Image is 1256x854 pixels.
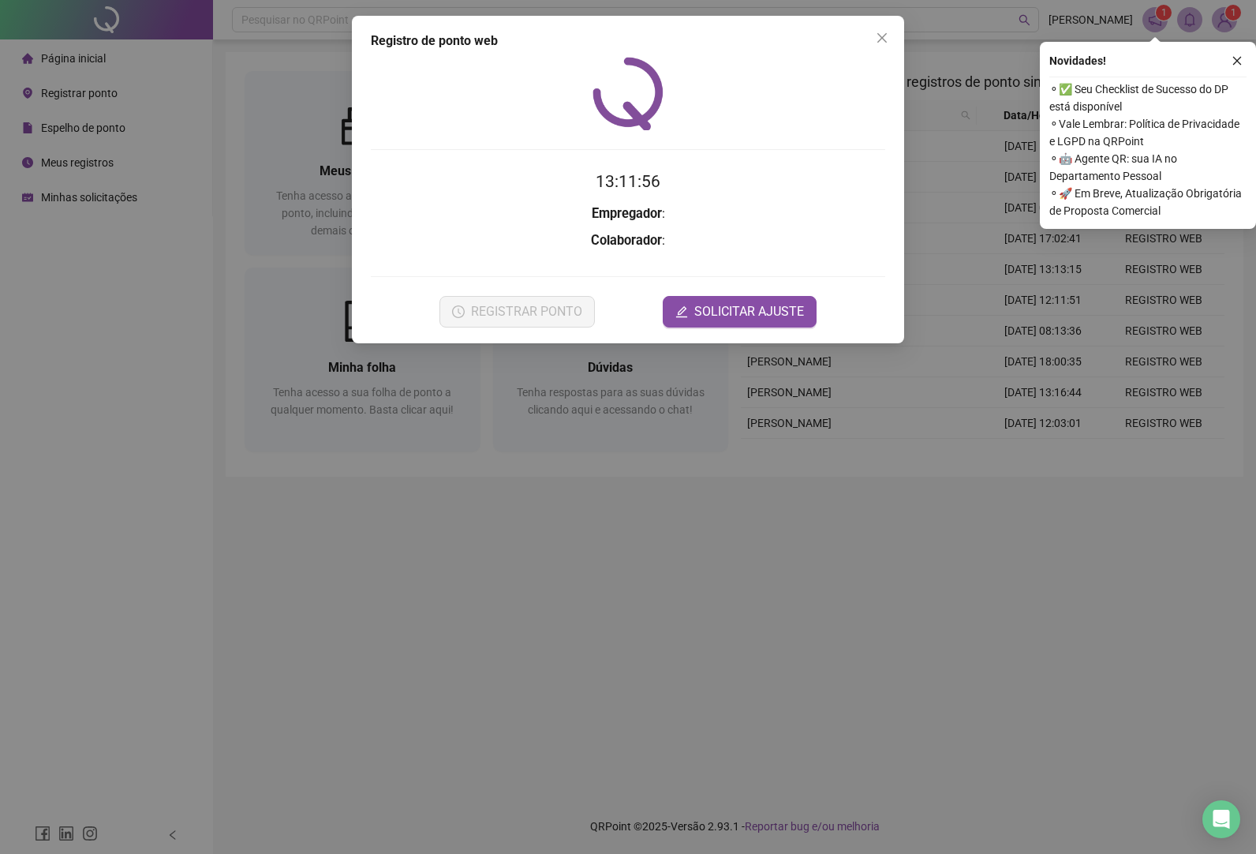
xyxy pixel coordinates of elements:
[439,296,595,328] button: REGISTRAR PONTO
[371,32,885,51] div: Registro de ponto web
[869,25,895,51] button: Close
[592,57,664,130] img: QRPoint
[1049,81,1247,115] span: ⚬ ✅ Seu Checklist de Sucesso do DP está disponível
[1202,800,1240,838] div: Open Intercom Messenger
[1049,150,1247,185] span: ⚬ 🤖 Agente QR: sua IA no Departamento Pessoal
[1049,185,1247,219] span: ⚬ 🚀 Em Breve, Atualização Obrigatória de Proposta Comercial
[694,302,804,321] span: SOLICITAR AJUSTE
[1049,52,1106,69] span: Novidades !
[675,305,688,318] span: edit
[591,233,662,248] strong: Colaborador
[371,230,885,251] h3: :
[1232,55,1243,66] span: close
[371,204,885,224] h3: :
[1049,115,1247,150] span: ⚬ Vale Lembrar: Política de Privacidade e LGPD na QRPoint
[663,296,817,328] button: editSOLICITAR AJUSTE
[876,32,888,44] span: close
[596,172,660,191] time: 13:11:56
[592,206,662,221] strong: Empregador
